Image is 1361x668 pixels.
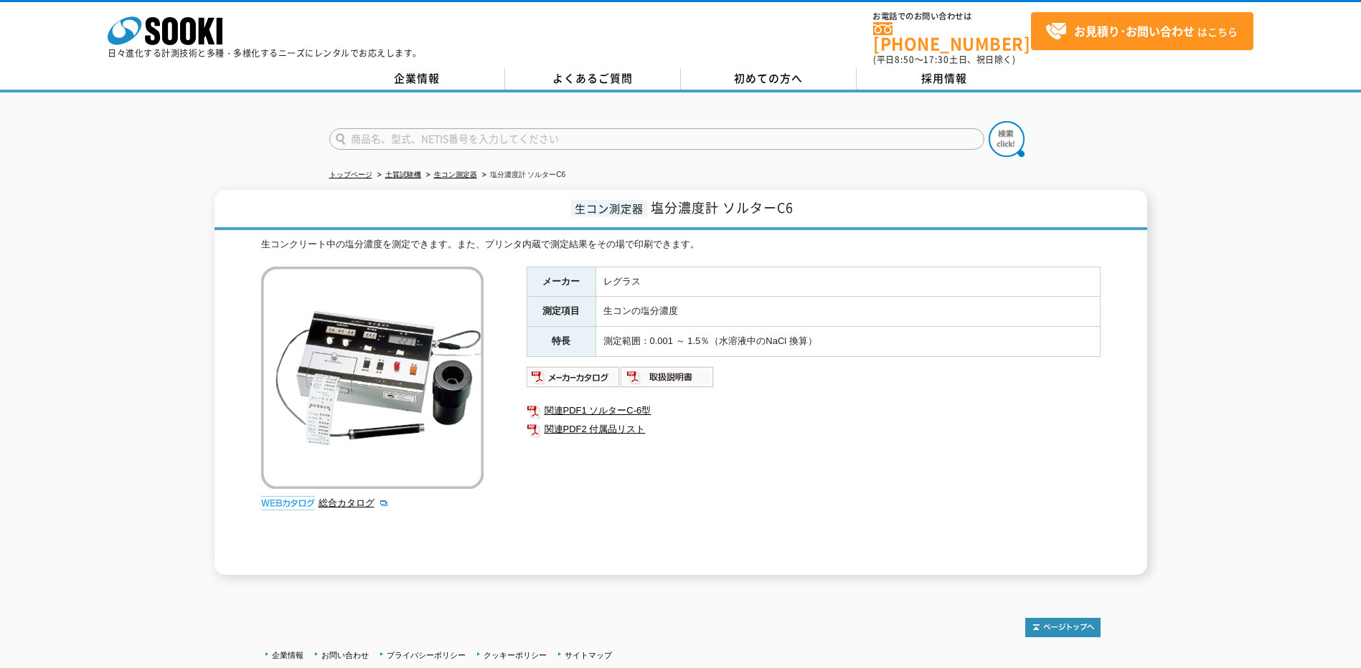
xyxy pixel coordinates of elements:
a: お問い合わせ [321,651,369,659]
img: webカタログ [261,496,315,510]
img: btn_search.png [989,121,1025,157]
a: サイトマップ [565,651,612,659]
span: 生コン測定器 [571,200,647,216]
a: 関連PDF1 ソルターC-6型 [527,401,1101,420]
th: 特長 [527,327,595,357]
td: 生コンの塩分濃度 [595,297,1100,327]
a: プライバシーポリシー [387,651,466,659]
span: お電話でのお問い合わせは [873,12,1031,21]
img: メーカーカタログ [527,366,621,388]
img: 塩分濃度計 ソルターC6 [261,267,484,489]
a: メーカーカタログ [527,375,621,386]
a: 初めての方へ [681,68,857,90]
span: (平日 ～ 土日、祝日除く) [873,53,1015,66]
a: 企業情報 [272,651,303,659]
li: 塩分濃度計 ソルターC6 [479,168,566,183]
span: 17:30 [923,53,949,66]
a: トップページ [329,171,372,178]
th: メーカー [527,267,595,297]
a: 取扱説明書 [621,375,715,386]
a: 採用情報 [857,68,1032,90]
a: 生コン測定器 [434,171,477,178]
span: はこちら [1045,21,1238,42]
a: 関連PDF2 付属品リスト [527,420,1101,439]
a: クッキーポリシー [484,651,547,659]
td: 測定範囲：0.001 ～ 1.5％（水溶液中のNaCl 換算） [595,327,1100,357]
span: 塩分濃度計 ソルターC6 [651,198,793,217]
td: レグラス [595,267,1100,297]
span: 8:50 [895,53,915,66]
a: [PHONE_NUMBER] [873,22,1031,52]
th: 測定項目 [527,297,595,327]
div: 生コンクリート中の塩分濃度を測定できます。また、プリンタ内蔵で測定結果をその場で印刷できます。 [261,237,1101,252]
a: 土質試験機 [385,171,421,178]
p: 日々進化する計測技術と多種・多様化するニーズにレンタルでお応えします。 [108,49,422,57]
span: 初めての方へ [734,70,803,86]
img: トップページへ [1025,618,1101,637]
img: 取扱説明書 [621,366,715,388]
a: 企業情報 [329,68,505,90]
strong: お見積り･お問い合わせ [1074,22,1195,39]
a: 総合カタログ [319,497,389,508]
input: 商品名、型式、NETIS番号を入力してください [329,128,984,150]
a: よくあるご質問 [505,68,681,90]
a: お見積り･お問い合わせはこちら [1031,12,1253,50]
